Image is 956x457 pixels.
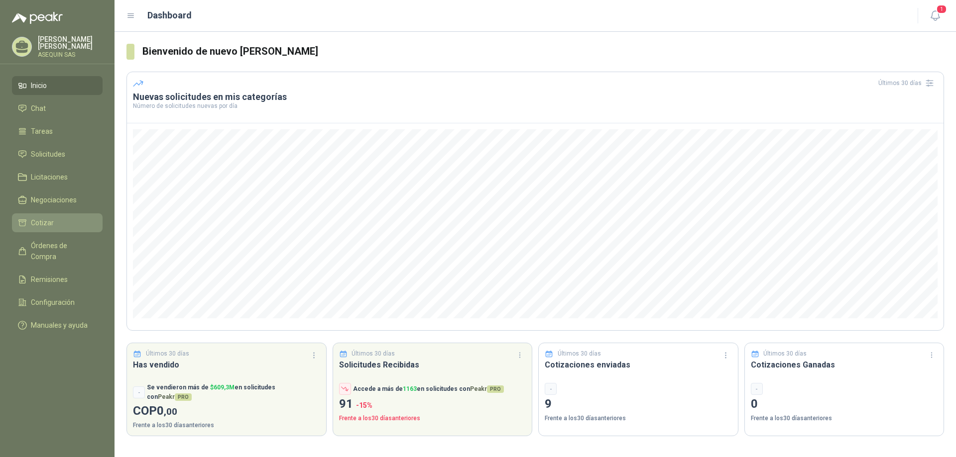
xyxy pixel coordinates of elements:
a: Negociaciones [12,190,103,209]
p: Últimos 30 días [558,349,601,359]
span: Remisiones [31,274,68,285]
span: PRO [175,393,192,401]
a: Tareas [12,122,103,141]
a: Manuales y ayuda [12,316,103,335]
div: Últimos 30 días [878,75,938,91]
span: Cotizar [31,217,54,228]
a: Órdenes de Compra [12,236,103,266]
p: Accede a más de en solicitudes con [353,384,504,394]
p: Frente a los 30 días anteriores [751,414,938,423]
span: Configuración [31,297,75,308]
span: $ 609,3M [210,384,235,391]
span: 1163 [403,385,417,392]
p: Se vendieron más de en solicitudes con [147,383,320,402]
a: Cotizar [12,213,103,232]
p: Frente a los 30 días anteriores [133,421,320,430]
h3: Cotizaciones Ganadas [751,359,938,371]
span: Tareas [31,126,53,137]
span: Negociaciones [31,194,77,205]
p: COP [133,402,320,421]
span: ,00 [164,406,177,417]
div: - [133,386,145,398]
h3: Has vendido [133,359,320,371]
a: Solicitudes [12,145,103,164]
div: - [751,383,763,395]
h3: Bienvenido de nuevo [PERSON_NAME] [142,44,944,59]
span: 1 [936,4,947,14]
p: Frente a los 30 días anteriores [339,414,526,423]
span: Órdenes de Compra [31,240,93,262]
a: Remisiones [12,270,103,289]
span: PRO [487,385,504,393]
p: Últimos 30 días [352,349,395,359]
a: Configuración [12,293,103,312]
h3: Nuevas solicitudes en mis categorías [133,91,938,103]
p: 0 [751,395,938,414]
a: Inicio [12,76,103,95]
p: ASEQUIN SAS [38,52,103,58]
a: Licitaciones [12,168,103,186]
p: Últimos 30 días [146,349,189,359]
span: Licitaciones [31,172,68,183]
span: Peakr [158,393,192,400]
button: 1 [926,7,944,25]
h1: Dashboard [147,8,192,22]
span: Manuales y ayuda [31,320,88,331]
p: 9 [545,395,732,414]
p: [PERSON_NAME] [PERSON_NAME] [38,36,103,50]
span: Solicitudes [31,149,65,160]
span: Peakr [470,385,504,392]
p: 91 [339,395,526,414]
h3: Cotizaciones enviadas [545,359,732,371]
p: Frente a los 30 días anteriores [545,414,732,423]
p: Número de solicitudes nuevas por día [133,103,938,109]
a: Chat [12,99,103,118]
span: Chat [31,103,46,114]
span: Inicio [31,80,47,91]
img: Logo peakr [12,12,63,24]
h3: Solicitudes Recibidas [339,359,526,371]
p: Últimos 30 días [763,349,807,359]
div: - [545,383,557,395]
span: -15 % [356,401,372,409]
span: 0 [157,404,177,418]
